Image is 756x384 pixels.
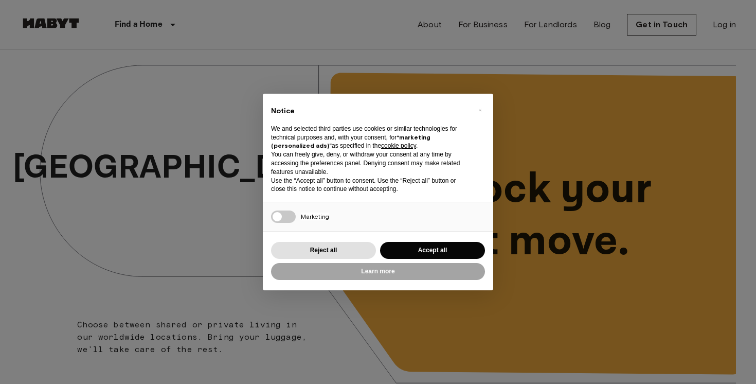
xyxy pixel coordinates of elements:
button: Reject all [271,242,376,259]
p: You can freely give, deny, or withdraw your consent at any time by accessing the preferences pane... [271,150,469,176]
strong: “marketing (personalized ads)” [271,133,430,150]
a: cookie policy [381,142,416,149]
button: Accept all [380,242,485,259]
button: Close this notice [472,102,488,118]
button: Learn more [271,263,485,280]
p: Use the “Accept all” button to consent. Use the “Reject all” button or close this notice to conti... [271,177,469,194]
span: Marketing [301,213,329,220]
h2: Notice [271,106,469,116]
span: × [478,104,482,116]
p: We and selected third parties use cookies or similar technologies for technical purposes and, wit... [271,125,469,150]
